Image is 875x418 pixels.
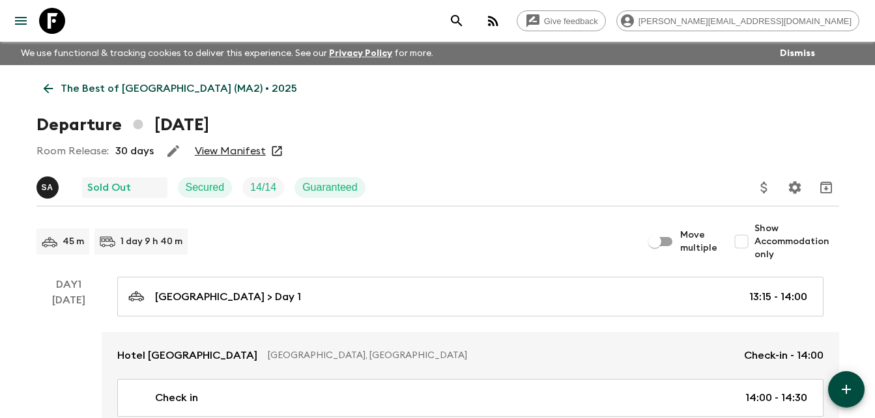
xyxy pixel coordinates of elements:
[302,180,358,195] p: Guaranteed
[155,390,198,406] p: Check in
[178,177,233,198] div: Secured
[87,180,131,195] p: Sold Out
[36,277,102,292] p: Day 1
[8,8,34,34] button: menu
[117,277,824,316] a: [GEOGRAPHIC_DATA] > Day 113:15 - 14:00
[115,143,154,159] p: 30 days
[61,81,297,96] p: The Best of [GEOGRAPHIC_DATA] (MA2) • 2025
[186,180,225,195] p: Secured
[751,174,777,201] button: Update Price, Early Bird Discount and Costs
[444,8,470,34] button: search adventures
[268,349,734,362] p: [GEOGRAPHIC_DATA], [GEOGRAPHIC_DATA]
[155,289,301,305] p: [GEOGRAPHIC_DATA] > Day 1
[745,390,807,406] p: 14:00 - 14:30
[329,49,392,58] a: Privacy Policy
[631,16,859,26] span: [PERSON_NAME][EMAIL_ADDRESS][DOMAIN_NAME]
[195,145,266,158] a: View Manifest
[36,112,209,138] h1: Departure [DATE]
[36,176,61,199] button: SA
[537,16,605,26] span: Give feedback
[754,222,839,261] span: Show Accommodation only
[680,229,718,255] span: Move multiple
[121,235,182,248] p: 1 day 9 h 40 m
[517,10,606,31] a: Give feedback
[813,174,839,201] button: Archive (Completed, Cancelled or Unsynced Departures only)
[63,235,84,248] p: 45 m
[36,143,109,159] p: Room Release:
[777,44,818,63] button: Dismiss
[36,180,61,191] span: Samir Achahri
[102,332,839,379] a: Hotel [GEOGRAPHIC_DATA][GEOGRAPHIC_DATA], [GEOGRAPHIC_DATA]Check-in - 14:00
[749,289,807,305] p: 13:15 - 14:00
[16,42,438,65] p: We use functional & tracking cookies to deliver this experience. See our for more.
[42,182,53,193] p: S A
[782,174,808,201] button: Settings
[117,348,257,363] p: Hotel [GEOGRAPHIC_DATA]
[616,10,859,31] div: [PERSON_NAME][EMAIL_ADDRESS][DOMAIN_NAME]
[36,76,304,102] a: The Best of [GEOGRAPHIC_DATA] (MA2) • 2025
[117,379,824,417] a: Check in14:00 - 14:30
[250,180,276,195] p: 14 / 14
[744,348,824,363] p: Check-in - 14:00
[242,177,284,198] div: Trip Fill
